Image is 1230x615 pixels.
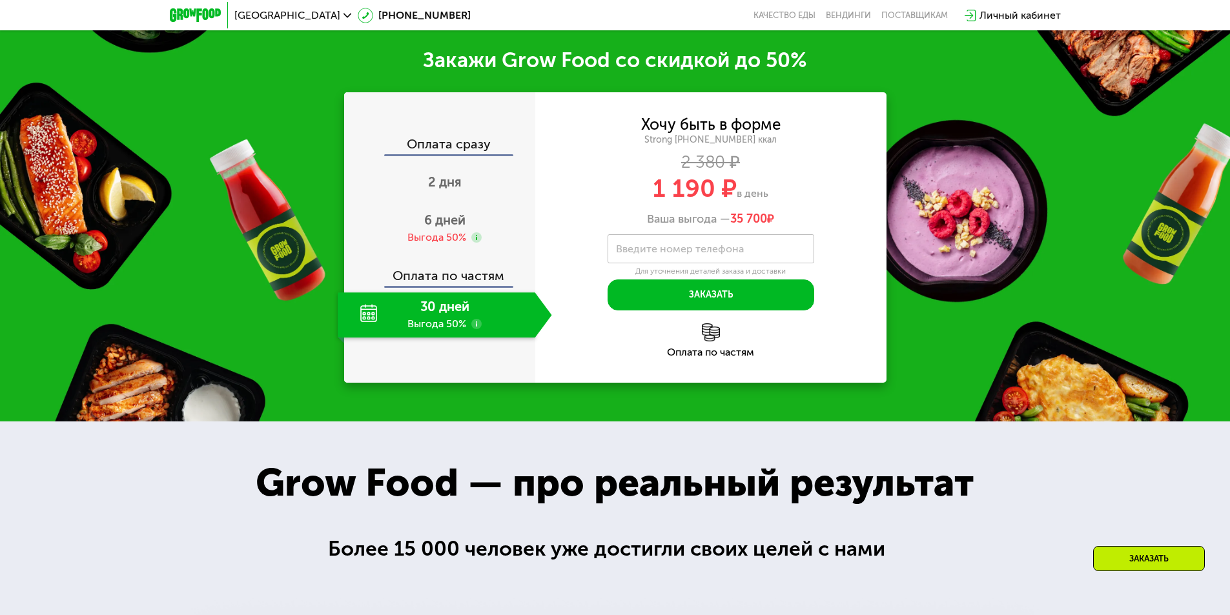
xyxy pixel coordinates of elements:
[345,256,535,286] div: Оплата по частям
[753,10,815,21] a: Качество еды
[653,174,737,203] span: 1 190 ₽
[535,156,887,170] div: 2 380 ₽
[428,174,462,190] span: 2 дня
[730,212,774,227] span: ₽
[234,10,340,21] span: [GEOGRAPHIC_DATA]
[535,212,887,227] div: Ваша выгода —
[1093,546,1205,571] div: Заказать
[737,187,768,199] span: в день
[608,267,814,277] div: Для уточнения деталей заказа и доставки
[345,137,535,154] div: Оплата сразу
[227,454,1002,512] div: Grow Food — про реальный результат
[616,245,744,252] label: Введите номер телефона
[535,347,887,358] div: Оплата по частям
[979,8,1061,23] div: Личный кабинет
[881,10,948,21] div: поставщикам
[826,10,871,21] a: Вендинги
[702,323,720,341] img: l6xcnZfty9opOoJh.png
[424,212,466,228] span: 6 дней
[328,533,902,565] div: Более 15 000 человек уже достигли своих целей с нами
[641,117,781,132] div: Хочу быть в форме
[358,8,471,23] a: [PHONE_NUMBER]
[730,212,767,226] span: 35 700
[608,279,814,310] button: Заказать
[535,134,887,146] div: Strong [PHONE_NUMBER] ккал
[407,230,466,245] div: Выгода 50%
